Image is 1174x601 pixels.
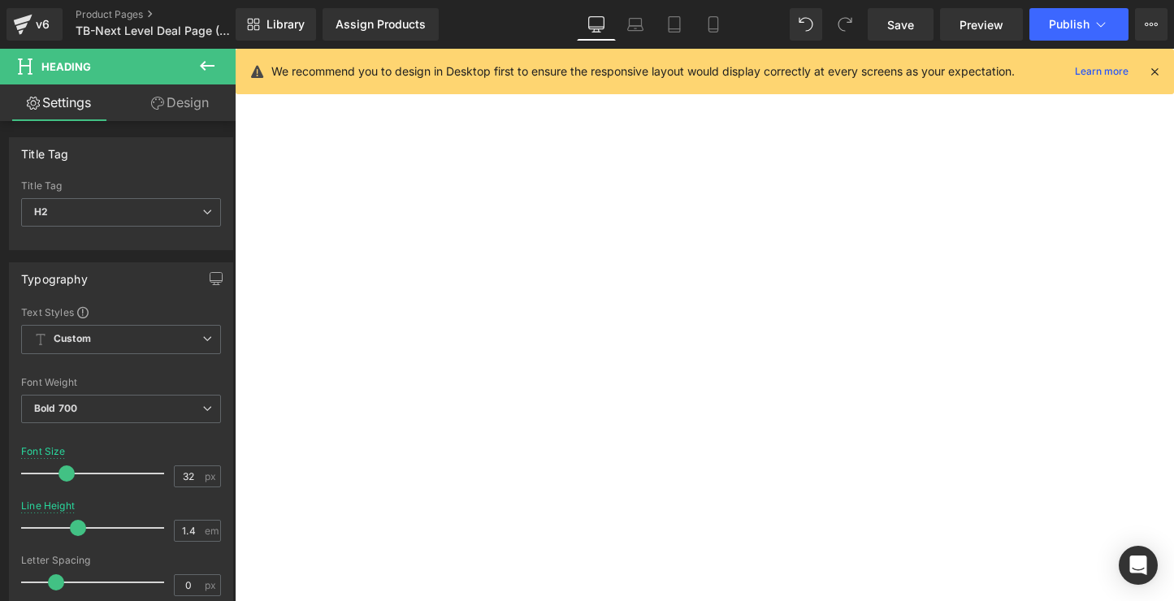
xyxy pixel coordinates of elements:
div: Letter Spacing [21,555,221,566]
a: v6 [6,8,63,41]
span: px [205,471,219,482]
b: Bold 700 [34,402,77,414]
a: Preview [940,8,1023,41]
span: Publish [1049,18,1090,31]
div: Text Styles [21,305,221,318]
div: Font Weight [21,377,221,388]
span: px [205,580,219,590]
button: Redo [829,8,861,41]
span: em [205,525,219,536]
button: Publish [1029,8,1129,41]
div: Title Tag [21,138,69,161]
span: TB-Next Level Deal Page (3 and 6 month bundles) [76,24,232,37]
div: Font Size [21,446,66,457]
b: Custom [54,332,91,346]
span: Save [887,16,914,33]
button: More [1135,8,1168,41]
div: Open Intercom Messenger [1119,546,1158,585]
button: Undo [790,8,822,41]
span: Library [266,17,305,32]
a: Learn more [1068,62,1135,81]
div: Typography [21,263,88,286]
div: Assign Products [336,18,426,31]
a: Tablet [655,8,694,41]
b: H2 [34,205,48,218]
div: Line Height [21,500,75,512]
a: Product Pages [76,8,262,21]
div: v6 [32,14,53,35]
p: We recommend you to design in Desktop first to ensure the responsive layout would display correct... [271,63,1015,80]
a: Mobile [694,8,733,41]
a: New Library [236,8,316,41]
span: Heading [41,60,91,73]
a: Desktop [577,8,616,41]
div: Title Tag [21,180,221,192]
a: Laptop [616,8,655,41]
span: Preview [960,16,1003,33]
a: Design [121,84,239,121]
